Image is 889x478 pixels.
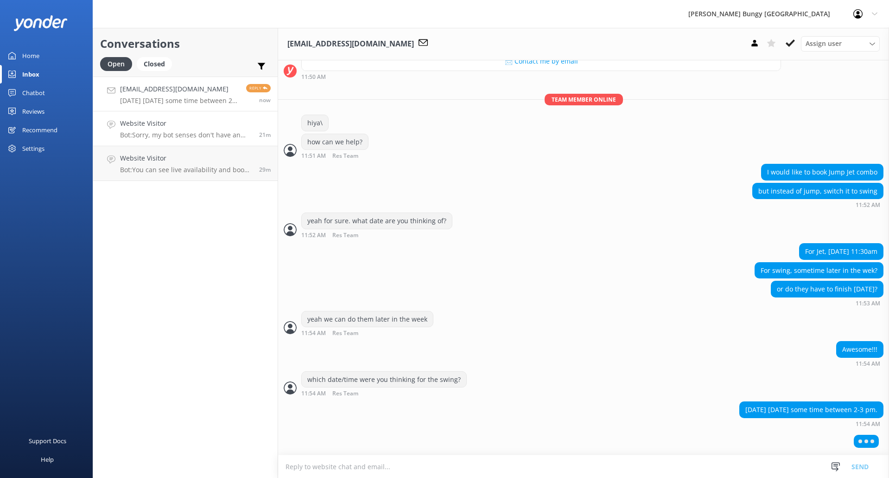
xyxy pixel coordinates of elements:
[302,311,433,327] div: yeah we can do them later in the week
[740,402,883,418] div: [DATE] [DATE] some time between 2-3 pm.
[287,38,414,50] h3: [EMAIL_ADDRESS][DOMAIN_NAME]
[120,97,239,105] p: [DATE] [DATE] some time between 2-3 pm.
[259,96,271,104] span: 11:54am 17-Aug-2025 (UTC +12:00) Pacific/Auckland
[120,84,239,94] h4: [EMAIL_ADDRESS][DOMAIN_NAME]
[332,153,358,159] span: Res Team
[120,131,252,139] p: Bot: Sorry, my bot senses don't have an answer for that, please try and rephrase your question, I...
[29,432,66,450] div: Support Docs
[801,36,880,51] div: Assign User
[137,57,172,71] div: Closed
[856,361,880,367] strong: 11:54 AM
[100,58,137,69] a: Open
[301,390,467,397] div: 11:54am 17-Aug-2025 (UTC +12:00) Pacific/Auckland
[762,164,883,180] div: I would like to book Jump Jet combo
[302,115,328,131] div: hiya\
[332,330,358,336] span: Res Team
[301,73,781,80] div: 11:50am 17-Aug-2025 (UTC +12:00) Pacific/Auckland
[301,330,326,336] strong: 11:54 AM
[301,152,388,159] div: 11:51am 17-Aug-2025 (UTC +12:00) Pacific/Auckland
[302,134,368,150] div: how can we help?
[301,233,326,239] strong: 11:52 AM
[93,77,278,111] a: [EMAIL_ADDRESS][DOMAIN_NAME][DATE] [DATE] some time between 2-3 pm.Replynow
[22,139,44,158] div: Settings
[856,421,880,427] strong: 11:54 AM
[22,46,39,65] div: Home
[755,263,883,278] div: For swing, sometime later in the wek?
[22,65,39,84] div: Inbox
[22,84,45,102] div: Chatbot
[301,329,433,336] div: 11:54am 17-Aug-2025 (UTC +12:00) Pacific/Auckland
[259,131,271,139] span: 11:34am 17-Aug-2025 (UTC +12:00) Pacific/Auckland
[752,201,883,208] div: 11:52am 17-Aug-2025 (UTC +12:00) Pacific/Auckland
[100,57,132,71] div: Open
[14,15,67,31] img: yonder-white-logo.png
[259,166,271,174] span: 11:25am 17-Aug-2025 (UTC +12:00) Pacific/Auckland
[332,233,358,239] span: Res Team
[137,58,177,69] a: Closed
[332,391,358,397] span: Res Team
[120,118,252,129] h4: Website Visitor
[301,153,326,159] strong: 11:51 AM
[93,146,278,181] a: Website VisitorBot:You can see live availability and book all of our experiences online at [URL][...
[301,391,326,397] strong: 11:54 AM
[753,183,883,199] div: but instead of jump, switch it to swing
[120,153,252,163] h4: Website Visitor
[22,102,44,121] div: Reviews
[302,213,452,229] div: yeah for sure. what date are you thinking of?
[836,360,883,367] div: 11:54am 17-Aug-2025 (UTC +12:00) Pacific/Auckland
[22,121,57,139] div: Recommend
[800,244,883,259] div: For Jet, [DATE] 11:30am
[739,420,883,427] div: 11:54am 17-Aug-2025 (UTC +12:00) Pacific/Auckland
[856,202,880,208] strong: 11:52 AM
[302,372,466,388] div: which date/time were you thinking for the swing?
[246,84,271,92] span: Reply
[545,94,623,105] span: Team member online
[120,166,252,174] p: Bot: You can see live availability and book all of our experiences online at [URL][DOMAIN_NAME]. ...
[806,39,842,49] span: Assign user
[771,281,883,297] div: or do they have to finish [DATE]?
[837,342,883,357] div: Awesome!!!
[41,450,54,469] div: Help
[100,35,271,52] h2: Conversations
[771,300,883,306] div: 11:53am 17-Aug-2025 (UTC +12:00) Pacific/Auckland
[301,232,452,239] div: 11:52am 17-Aug-2025 (UTC +12:00) Pacific/Auckland
[93,111,278,146] a: Website VisitorBot:Sorry, my bot senses don't have an answer for that, please try and rephrase yo...
[301,74,326,80] strong: 11:50 AM
[302,52,781,71] button: 📩 Contact me by email
[856,301,880,306] strong: 11:53 AM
